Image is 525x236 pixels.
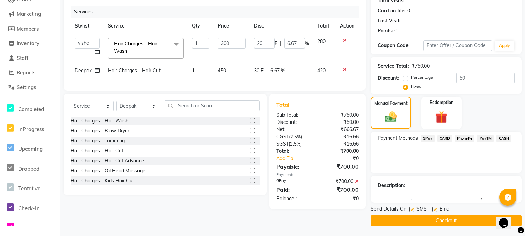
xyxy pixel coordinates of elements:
div: Payments [276,172,359,178]
span: Payment Methods [378,135,418,142]
span: F [275,40,277,47]
label: Fixed [411,83,421,89]
span: PhonePe [455,135,475,142]
span: Deepak [75,67,92,74]
span: Settings [17,84,36,90]
span: CGST [276,133,289,140]
div: Coupon Code [378,42,423,49]
th: Service [104,18,188,34]
div: Paid: [271,185,318,194]
div: ₹666.67 [317,126,364,133]
div: ₹50.00 [317,119,364,126]
div: Sub Total: [271,111,318,119]
div: Services [71,6,364,18]
a: Marketing [2,10,59,18]
label: Manual Payment [374,100,408,106]
div: Total: [271,148,318,155]
th: Price [214,18,250,34]
span: Hair Charges - Hair Wash [114,41,157,54]
span: Hair Charges - Hair Cut [108,67,161,74]
span: Check-In [18,205,40,212]
input: Search or Scan [165,100,260,111]
span: 450 [218,67,226,74]
span: SMS [416,205,427,214]
div: Hair Charges - Hair Cut Advance [71,157,144,164]
div: Card on file: [378,7,406,14]
th: Action [336,18,359,34]
div: Service Total: [378,63,409,70]
div: ₹0 [325,155,364,162]
div: 0 [407,7,410,14]
img: _gift.svg [432,110,452,125]
div: Discount: [271,119,318,126]
div: GPay [271,178,318,185]
div: ₹16.66 [317,133,364,140]
span: Total [276,101,292,108]
a: Inventory [2,40,59,47]
span: 1 [192,67,195,74]
span: PayTM [477,135,494,142]
div: ₹700.00 [317,178,364,185]
input: Enter Offer / Coupon Code [423,40,492,51]
span: 2.5% [290,134,301,139]
div: ₹16.66 [317,140,364,148]
span: Dropped [18,165,39,172]
span: | [266,67,268,74]
a: Add Tip [271,155,325,162]
div: Net: [271,126,318,133]
div: ( ) [271,140,318,148]
span: Inventory [17,40,39,46]
div: ₹750.00 [317,111,364,119]
span: 420 [317,67,326,74]
span: SGST [276,141,289,147]
span: Completed [18,106,44,112]
th: Qty [188,18,214,34]
div: ₹700.00 [317,148,364,155]
th: Disc [250,18,313,34]
span: Send Details On [371,205,406,214]
div: Last Visit: [378,17,401,24]
div: Payable: [271,162,318,171]
div: Hair Charges - Trimming [71,137,125,144]
span: 2.5% [290,141,300,147]
a: Settings [2,84,59,92]
div: Hair Charges - Oil Head Massage [71,167,145,174]
span: Confirm [18,225,38,231]
div: Hair Charges - Blow Dryer [71,127,130,135]
th: Total [313,18,336,34]
a: Staff [2,54,59,62]
span: % [305,40,309,47]
span: 6.67 % [270,67,285,74]
th: Stylist [71,18,104,34]
span: 30 F [254,67,264,74]
div: Balance : [271,195,318,202]
label: Percentage [411,74,433,81]
div: Hair Charges - Kids Hair Cut [71,177,134,184]
div: Hair Charges - Hair Wash [71,117,128,125]
span: CASH [496,135,511,142]
span: Upcoming [18,146,43,152]
img: _cash.svg [381,110,400,124]
iframe: chat widget [496,208,518,229]
a: Reports [2,69,59,77]
a: x [127,48,130,54]
span: Staff [17,55,28,61]
span: Tentative [18,185,40,192]
div: - [402,17,404,24]
label: Redemption [430,99,453,106]
div: Points: [378,27,393,34]
div: ( ) [271,133,318,140]
span: Members [17,25,39,32]
div: Hair Charges - Hair Cut [71,147,123,154]
span: 280 [317,38,326,44]
span: InProgress [18,126,44,132]
div: ₹700.00 [317,162,364,171]
div: Description: [378,182,405,189]
div: ₹700.00 [317,185,364,194]
span: Marketing [17,11,41,17]
a: Members [2,25,59,33]
div: Discount: [378,75,399,82]
div: ₹750.00 [412,63,430,70]
span: Reports [17,69,35,76]
span: CARD [437,135,452,142]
